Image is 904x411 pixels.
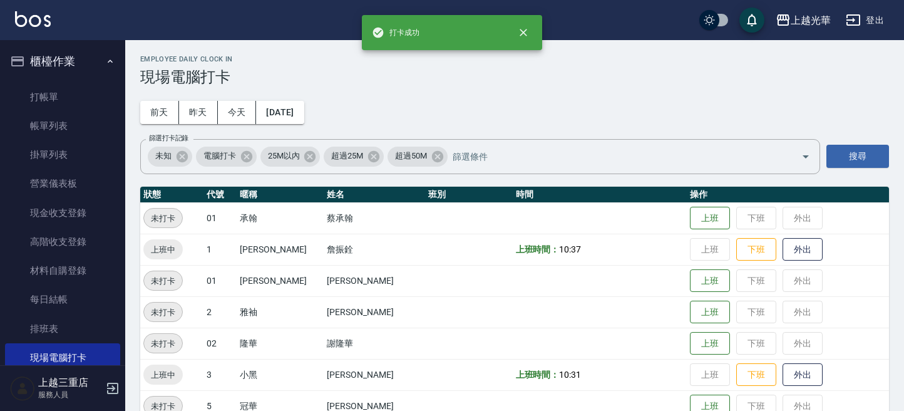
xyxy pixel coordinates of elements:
div: 上越光華 [791,13,831,28]
span: 超過25M [324,150,371,162]
th: 姓名 [324,187,425,203]
button: close [510,19,537,46]
td: 2 [203,296,237,328]
label: 篩選打卡記錄 [149,133,188,143]
span: 打卡成功 [372,26,419,39]
img: Person [10,376,35,401]
a: 營業儀表板 [5,169,120,198]
span: 上班中 [143,368,183,382]
button: 上越光華 [771,8,836,33]
th: 代號 [203,187,237,203]
button: 櫃檯作業 [5,45,120,78]
span: 未打卡 [144,212,182,225]
td: 01 [203,202,237,234]
div: 25M以內 [260,147,321,167]
button: 下班 [736,238,776,261]
a: 材料自購登錄 [5,256,120,285]
button: 上班 [690,269,730,293]
span: 10:37 [559,244,581,254]
td: 02 [203,328,237,359]
a: 現場電腦打卡 [5,343,120,372]
a: 掛單列表 [5,140,120,169]
button: 上班 [690,301,730,324]
th: 狀態 [140,187,203,203]
b: 上班時間： [516,244,560,254]
td: 01 [203,265,237,296]
th: 暱稱 [237,187,324,203]
span: 25M以內 [260,150,307,162]
div: 超過25M [324,147,384,167]
input: 篩選條件 [449,145,779,167]
td: 蔡承翰 [324,202,425,234]
span: 上班中 [143,243,183,256]
span: 未打卡 [144,306,182,319]
button: 上班 [690,332,730,355]
td: 詹振銓 [324,234,425,265]
td: [PERSON_NAME] [324,359,425,390]
div: 電腦打卡 [196,147,257,167]
td: 雅袖 [237,296,324,328]
td: [PERSON_NAME] [324,265,425,296]
button: [DATE] [256,101,304,124]
button: save [739,8,764,33]
button: 昨天 [179,101,218,124]
p: 服務人員 [38,389,102,400]
h3: 現場電腦打卡 [140,68,889,86]
button: 外出 [783,238,823,261]
span: 超過50M [388,150,434,162]
td: 3 [203,359,237,390]
button: 上班 [690,207,730,230]
td: 隆華 [237,328,324,359]
th: 時間 [513,187,687,203]
th: 班別 [425,187,512,203]
a: 帳單列表 [5,112,120,140]
td: [PERSON_NAME] [237,234,324,265]
h2: Employee Daily Clock In [140,55,889,63]
a: 高階收支登錄 [5,227,120,256]
div: 超過50M [388,147,448,167]
div: 未知 [148,147,192,167]
span: 電腦打卡 [196,150,244,162]
td: 承翰 [237,202,324,234]
button: 外出 [783,363,823,387]
span: 未知 [148,150,179,162]
span: 未打卡 [144,337,182,350]
button: 今天 [218,101,257,124]
th: 操作 [687,187,889,203]
button: 下班 [736,363,776,387]
a: 打帳單 [5,83,120,112]
h5: 上越三重店 [38,377,102,389]
button: 登出 [841,9,889,32]
b: 上班時間： [516,370,560,380]
img: Logo [15,11,51,27]
a: 每日結帳 [5,285,120,314]
td: [PERSON_NAME] [324,296,425,328]
td: [PERSON_NAME] [237,265,324,296]
button: Open [796,147,816,167]
td: 謝隆華 [324,328,425,359]
span: 未打卡 [144,274,182,288]
button: 搜尋 [826,145,889,168]
a: 現金收支登錄 [5,199,120,227]
td: 小黑 [237,359,324,390]
a: 排班表 [5,315,120,343]
td: 1 [203,234,237,265]
button: 前天 [140,101,179,124]
span: 10:31 [559,370,581,380]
